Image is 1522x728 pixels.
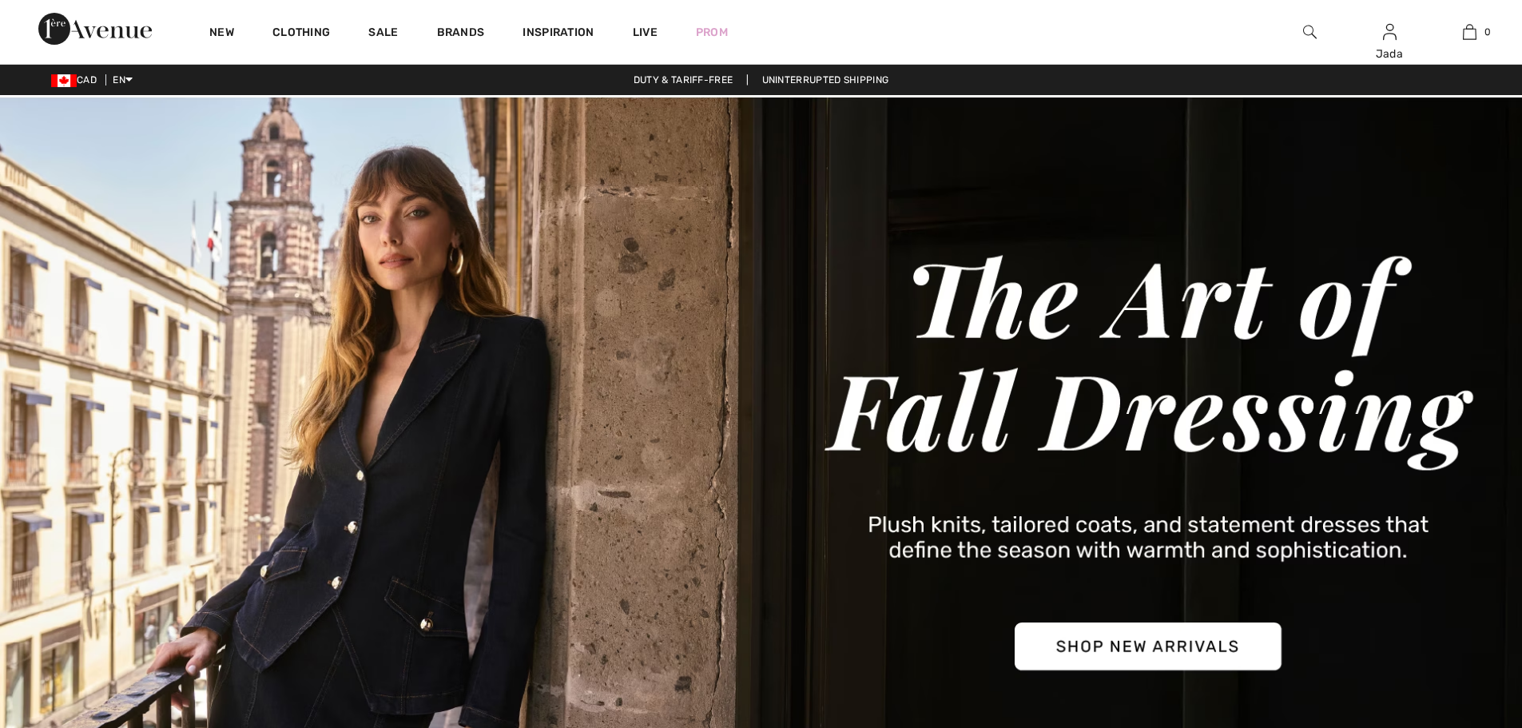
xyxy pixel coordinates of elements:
a: 0 [1430,22,1508,42]
span: CAD [51,74,103,86]
img: My Info [1383,22,1397,42]
img: Canadian Dollar [51,74,77,87]
a: Sign In [1383,24,1397,39]
a: New [209,26,234,42]
img: search the website [1303,22,1317,42]
img: My Bag [1463,22,1476,42]
span: Inspiration [523,26,594,42]
a: Brands [437,26,485,42]
a: Live [633,24,658,41]
div: Jada [1350,46,1429,62]
img: 1ère Avenue [38,13,152,45]
span: EN [113,74,133,86]
span: 0 [1484,25,1491,39]
a: Sale [368,26,398,42]
a: Clothing [272,26,330,42]
a: Prom [696,24,728,41]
